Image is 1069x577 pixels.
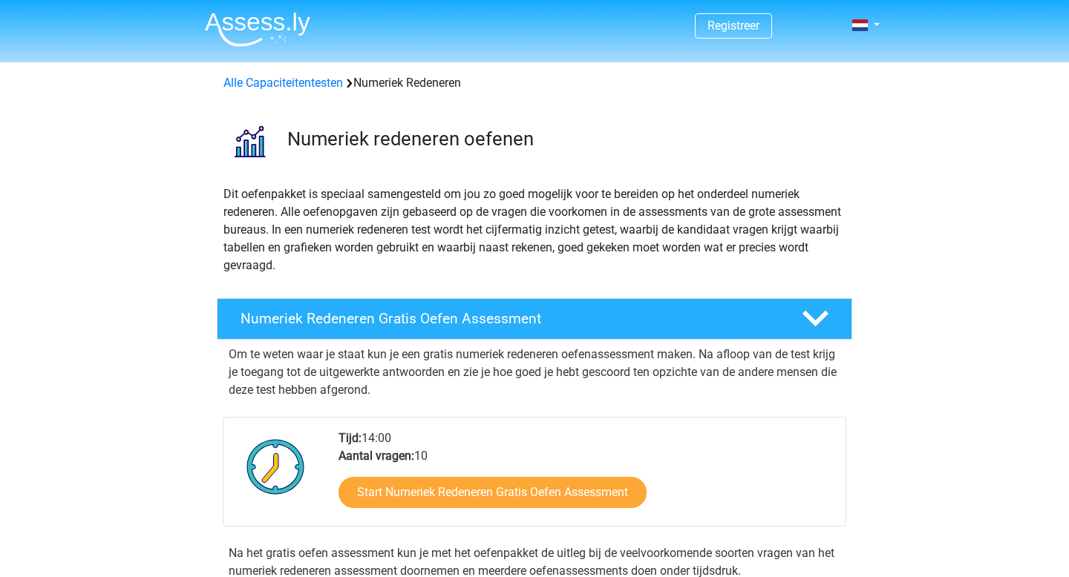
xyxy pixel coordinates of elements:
[339,431,362,445] b: Tijd:
[339,477,647,508] a: Start Numeriek Redeneren Gratis Oefen Assessment
[287,128,840,151] h3: Numeriek redeneren oefenen
[707,19,759,33] a: Registreer
[218,110,281,173] img: numeriek redeneren
[241,310,778,327] h4: Numeriek Redeneren Gratis Oefen Assessment
[205,12,310,47] img: Assessly
[339,449,414,463] b: Aantal vragen:
[229,346,840,399] p: Om te weten waar je staat kun je een gratis numeriek redeneren oefenassessment maken. Na afloop v...
[211,298,858,340] a: Numeriek Redeneren Gratis Oefen Assessment
[327,429,845,526] div: 14:00 10
[238,429,313,504] img: Klok
[218,74,851,92] div: Numeriek Redeneren
[223,76,343,90] a: Alle Capaciteitentesten
[223,185,846,274] p: Dit oefenpakket is speciaal samengesteld om jou zo goed mogelijk voor te bereiden op het onderdee...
